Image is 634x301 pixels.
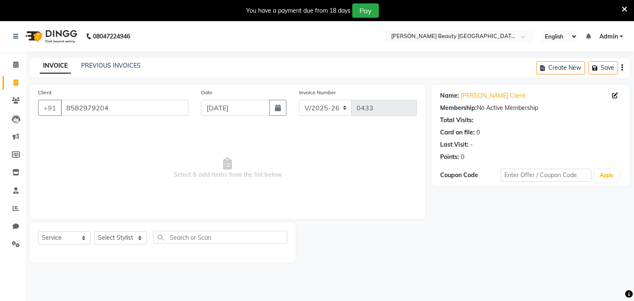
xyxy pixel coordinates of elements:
[93,25,130,48] b: 08047224946
[461,91,525,100] a: [PERSON_NAME] Client
[595,169,619,182] button: Apply
[38,126,417,211] span: Select & add items from the list below
[440,104,621,112] div: No Active Membership
[201,89,212,96] label: Date
[440,91,459,100] div: Name:
[299,89,336,96] label: Invoice Number
[81,62,141,69] a: PREVIOUS INVOICES
[38,89,52,96] label: Client
[153,231,287,244] input: Search or Scan
[440,140,468,149] div: Last Visit:
[22,25,79,48] img: logo
[440,171,501,180] div: Coupon Code
[38,100,62,116] button: +91
[40,58,71,74] a: INVOICE
[536,61,585,74] button: Create New
[588,61,618,74] button: Save
[440,116,473,125] div: Total Visits:
[461,153,464,161] div: 0
[352,3,379,18] button: Pay
[501,169,591,182] input: Enter Offer / Coupon Code
[440,128,475,137] div: Card on file:
[246,6,351,15] div: You have a payment due from 18 days
[440,153,459,161] div: Points:
[470,140,473,149] div: -
[476,128,480,137] div: 0
[599,32,618,41] span: Admin
[440,104,477,112] div: Membership:
[61,100,188,116] input: Search by Name/Mobile/Email/Code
